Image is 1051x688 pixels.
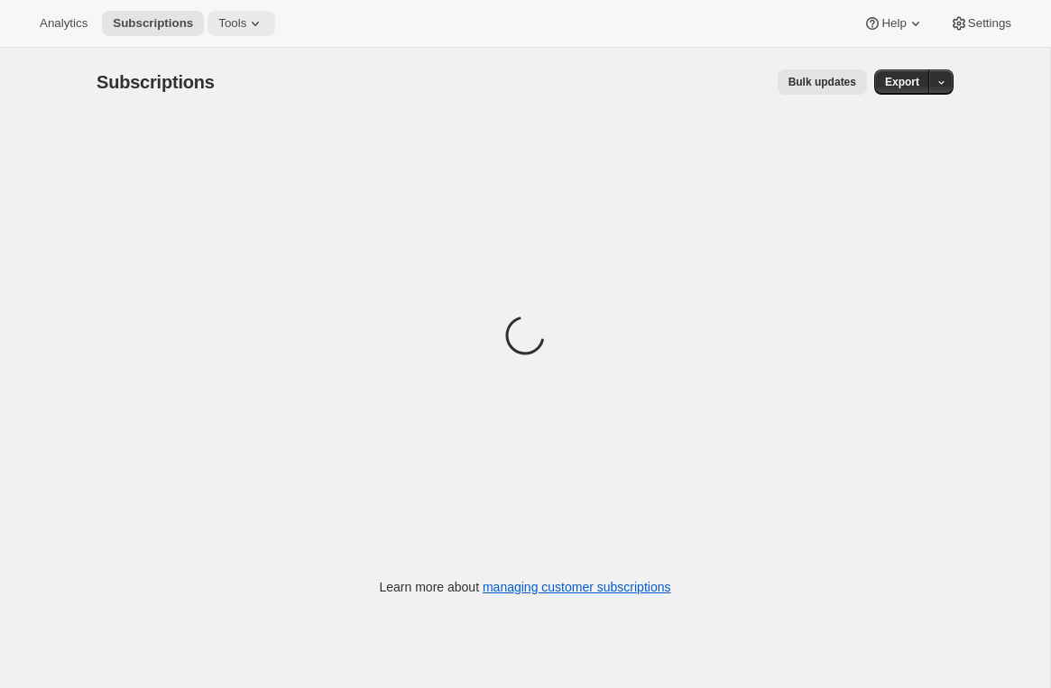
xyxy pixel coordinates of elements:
[102,11,204,36] button: Subscriptions
[853,11,935,36] button: Help
[218,16,246,31] span: Tools
[40,16,88,31] span: Analytics
[968,16,1011,31] span: Settings
[778,69,867,95] button: Bulk updates
[788,75,856,89] span: Bulk updates
[874,69,930,95] button: Export
[29,11,98,36] button: Analytics
[207,11,275,36] button: Tools
[885,75,919,89] span: Export
[97,72,215,92] span: Subscriptions
[380,578,671,596] p: Learn more about
[881,16,906,31] span: Help
[113,16,193,31] span: Subscriptions
[939,11,1022,36] button: Settings
[483,580,671,594] a: managing customer subscriptions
